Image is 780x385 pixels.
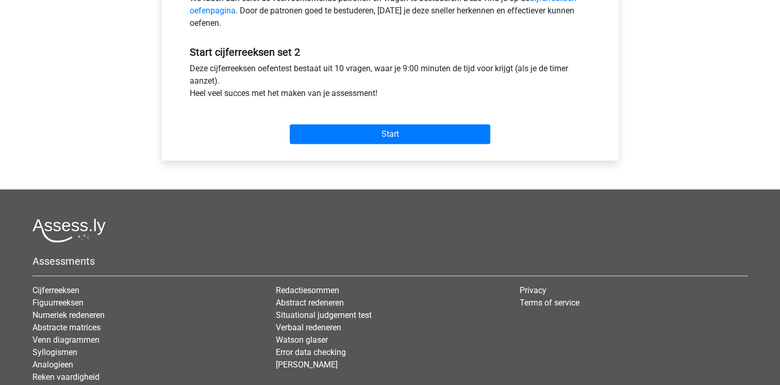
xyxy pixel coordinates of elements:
h5: Start cijferreeksen set 2 [190,46,591,58]
a: Redactiesommen [276,285,339,295]
a: Reken vaardigheid [32,372,99,382]
a: Venn diagrammen [32,335,99,345]
a: Error data checking [276,347,346,357]
a: Numeriek redeneren [32,310,105,320]
a: [PERSON_NAME] [276,360,338,370]
input: Start [290,124,490,144]
a: Privacy [520,285,546,295]
a: Terms of service [520,298,579,308]
a: Cijferreeksen [32,285,79,295]
div: Deze cijferreeksen oefentest bestaat uit 10 vragen, waar je 9:00 minuten de tijd voor krijgt (als... [182,62,599,104]
a: Abstract redeneren [276,298,344,308]
a: Watson glaser [276,335,328,345]
a: Situational judgement test [276,310,372,320]
img: Assessly logo [32,218,106,243]
a: Abstracte matrices [32,323,101,332]
a: Analogieen [32,360,73,370]
a: Verbaal redeneren [276,323,341,332]
a: Figuurreeksen [32,298,84,308]
a: Syllogismen [32,347,77,357]
h5: Assessments [32,255,748,267]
